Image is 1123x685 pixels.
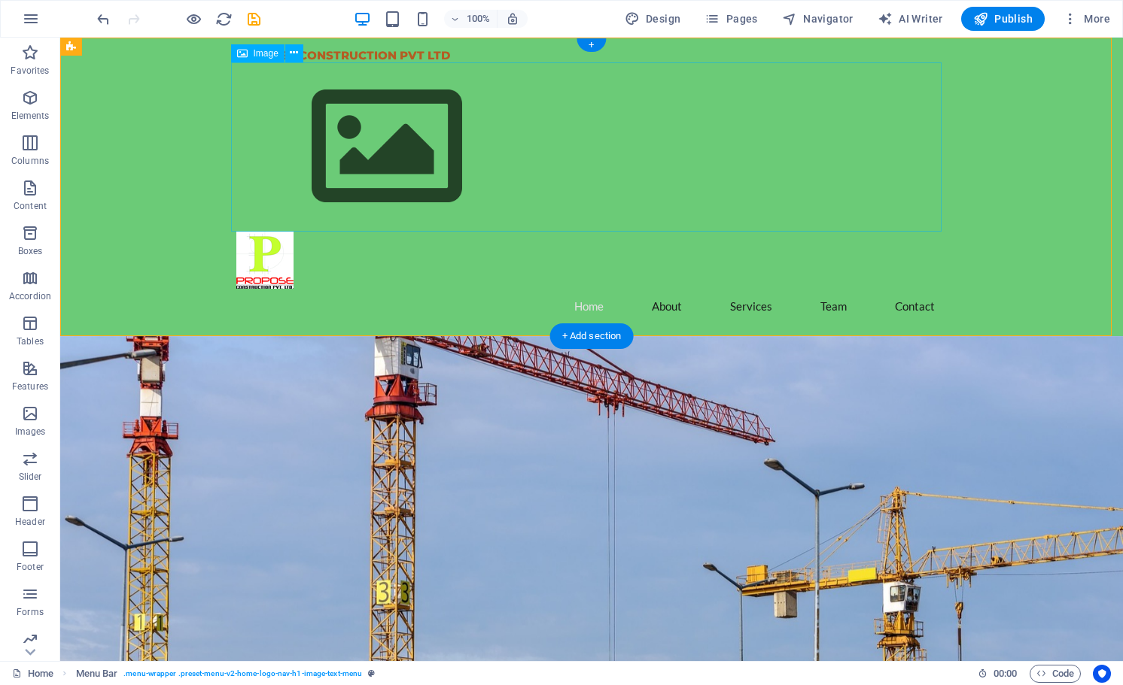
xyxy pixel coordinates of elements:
[872,7,949,31] button: AI Writer
[12,665,53,683] a: Click to cancel selection. Double-click to open Pages
[14,200,47,212] p: Content
[506,12,519,26] i: On resize automatically adjust zoom level to fit chosen device.
[776,7,860,31] button: Navigator
[12,380,48,393] p: Features
[15,426,46,438] p: Images
[619,7,687,31] button: Design
[994,665,1017,683] span: 00 00
[1063,11,1110,26] span: More
[1036,665,1074,683] span: Code
[19,471,42,483] p: Slider
[577,38,606,52] div: +
[1030,665,1081,683] button: Code
[245,10,263,28] button: save
[18,245,43,257] p: Boxes
[17,561,44,573] p: Footer
[978,665,1018,683] h6: Session time
[94,10,112,28] button: undo
[550,323,634,349] div: + Add section
[368,669,375,677] i: This element is a customizable preset
[705,11,757,26] span: Pages
[11,155,49,167] p: Columns
[698,7,763,31] button: Pages
[961,7,1045,31] button: Publish
[973,11,1033,26] span: Publish
[878,11,943,26] span: AI Writer
[467,10,491,28] h6: 100%
[15,516,45,528] p: Header
[184,10,202,28] button: Click here to leave preview mode and continue editing
[215,10,233,28] button: reload
[1004,668,1006,679] span: :
[782,11,854,26] span: Navigator
[60,38,1123,661] iframe: To enrich screen reader interactions, please activate Accessibility in Grammarly extension settings
[1093,665,1111,683] button: Usercentrics
[625,11,681,26] span: Design
[17,606,44,618] p: Forms
[11,110,50,122] p: Elements
[123,665,362,683] span: . menu-wrapper .preset-menu-v2-home-logo-nav-h1-image-text-menu
[76,665,376,683] nav: breadcrumb
[619,7,687,31] div: Design (Ctrl+Alt+Y)
[9,290,51,302] p: Accordion
[76,665,118,683] span: Click to select. Double-click to edit
[95,11,112,28] i: Undo: Change image (Ctrl+Z)
[254,49,278,58] span: Image
[17,335,44,347] p: Tables
[1057,7,1116,31] button: More
[11,65,49,77] p: Favorites
[245,11,263,28] i: Save (Ctrl+S)
[444,10,498,28] button: 100%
